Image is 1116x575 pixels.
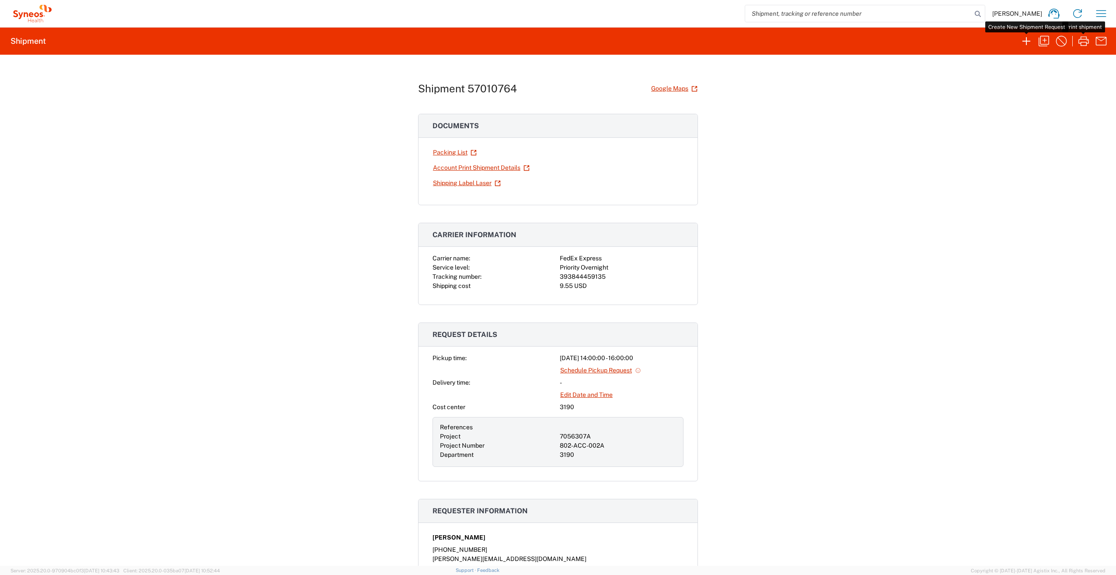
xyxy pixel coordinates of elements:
[432,145,477,160] a: Packing List
[432,354,467,361] span: Pickup time:
[432,273,481,280] span: Tracking number:
[432,175,501,191] a: Shipping Label Laser
[560,378,684,387] div: -
[432,282,471,289] span: Shipping cost
[560,272,684,281] div: 393844459135
[185,568,220,573] span: [DATE] 10:52:44
[432,231,516,239] span: Carrier information
[84,568,119,573] span: [DATE] 10:43:43
[440,432,556,441] div: Project
[560,403,684,412] div: 3190
[971,567,1106,575] span: Copyright © [DATE]-[DATE] Agistix Inc., All Rights Reserved
[432,160,530,175] a: Account Print Shipment Details
[560,363,642,378] a: Schedule Pickup Request
[477,568,499,573] a: Feedback
[560,254,684,263] div: FedEx Express
[432,507,528,515] span: Requester information
[418,82,517,95] h1: Shipment 57010764
[432,533,485,542] span: [PERSON_NAME]
[560,387,613,403] a: Edit Date and Time
[456,568,478,573] a: Support
[651,81,698,96] a: Google Maps
[432,255,470,262] span: Carrier name:
[432,122,479,130] span: Documents
[432,379,470,386] span: Delivery time:
[432,545,684,554] div: [PHONE_NUMBER]
[432,330,497,339] span: Request details
[992,10,1042,18] span: [PERSON_NAME]
[560,432,676,441] div: 7056307A
[440,424,473,431] span: References
[123,568,220,573] span: Client: 2025.20.0-035ba07
[745,5,972,22] input: Shipment, tracking or reference number
[560,441,676,450] div: 802-ACC-002A
[560,354,684,363] div: [DATE] 14:00:00 - 16:00:00
[432,403,465,410] span: Cost center
[560,281,684,291] div: 9.55 USD
[10,36,46,46] h2: Shipment
[432,264,470,271] span: Service level:
[560,263,684,272] div: Priority Overnight
[440,441,556,450] div: Project Number
[560,450,676,459] div: 3190
[10,568,119,573] span: Server: 2025.20.0-970904bc0f3
[432,554,684,564] div: [PERSON_NAME][EMAIL_ADDRESS][DOMAIN_NAME]
[440,450,556,459] div: Department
